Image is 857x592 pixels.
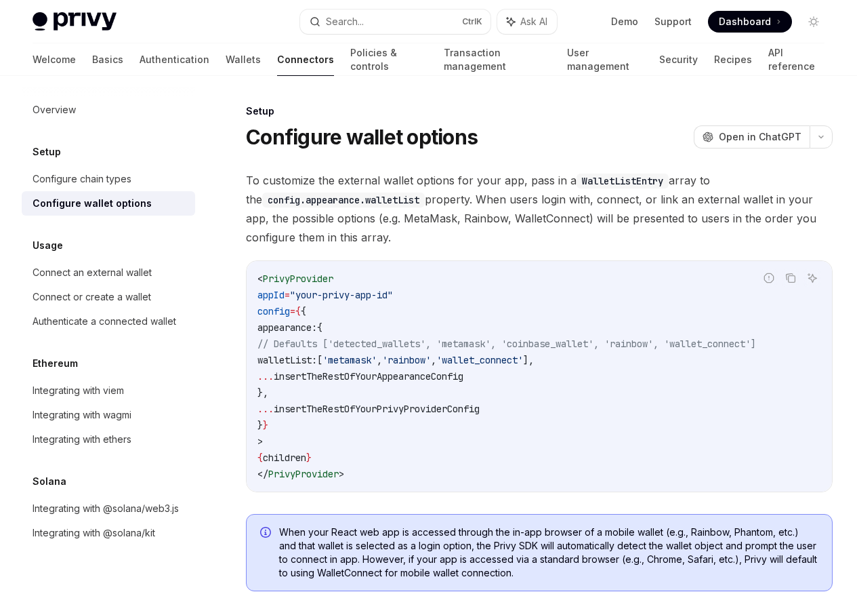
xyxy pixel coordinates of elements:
span: } [257,419,263,431]
span: appearance: [257,321,317,334]
span: children [263,452,306,464]
span: config [257,305,290,317]
button: Ask AI [497,9,557,34]
a: Authenticate a connected wallet [22,309,195,334]
code: config.appearance.walletList [262,193,425,208]
span: > [257,435,263,448]
span: When your React web app is accessed through the in-app browser of a mobile wallet (e.g., Rainbow,... [279,526,818,580]
span: appId [257,289,285,301]
div: Integrating with viem [33,382,124,399]
div: Integrating with @solana/web3.js [33,500,179,517]
h5: Solana [33,473,66,490]
a: Integrating with wagmi [22,403,195,427]
a: API reference [768,43,824,76]
button: Ask AI [803,269,821,287]
span: 'metamask' [322,354,377,366]
h5: Ethereum [33,355,78,372]
span: PrivyProvider [268,468,339,480]
span: { [257,452,263,464]
a: Integrating with @solana/web3.js [22,496,195,521]
span: , [377,354,382,366]
span: // Defaults ['detected_wallets', 'metamask', 'coinbase_wallet', 'rainbow', 'wallet_connect'] [257,338,756,350]
a: Integrating with viem [22,378,195,403]
a: Welcome [33,43,76,76]
span: insertTheRestOfYourAppearanceConfig [274,370,463,382]
button: Toggle dark mode [803,11,824,33]
span: { [301,305,306,317]
span: "your-privy-app-id" [290,289,393,301]
a: Connectors [277,43,334,76]
div: Configure wallet options [33,195,152,212]
a: Dashboard [708,11,792,33]
div: Connect an external wallet [33,264,152,281]
span: , [431,354,436,366]
span: ... [257,370,274,382]
a: Integrating with ethers [22,427,195,452]
span: [ [317,354,322,366]
svg: Info [260,527,274,540]
a: Authentication [140,43,209,76]
span: { [295,305,301,317]
button: Search...CtrlK [300,9,490,34]
button: Open in ChatGPT [694,125,810,149]
h5: Setup [33,144,61,160]
span: { [317,321,322,334]
a: Connect or create a wallet [22,285,195,309]
a: User management [567,43,643,76]
h5: Usage [33,237,63,254]
div: Overview [33,102,76,118]
a: Basics [92,43,123,76]
span: = [290,305,295,317]
span: } [263,419,268,431]
a: Wallets [226,43,261,76]
span: Ask AI [520,15,547,28]
span: </ [257,468,268,480]
span: Dashboard [719,15,771,28]
span: Ctrl K [462,16,482,27]
div: Integrating with wagmi [33,407,131,423]
span: 'wallet_connect' [436,354,523,366]
button: Report incorrect code [760,269,778,287]
a: Support [654,15,692,28]
span: To customize the external wallet options for your app, pass in a array to the property. When user... [246,171,833,247]
a: Demo [611,15,638,28]
a: Connect an external wallet [22,260,195,285]
div: Search... [326,14,364,30]
span: < [257,273,263,285]
span: PrivyProvider [263,273,333,285]
span: }, [257,387,268,399]
button: Copy the contents from the code block [782,269,799,287]
span: 'rainbow' [382,354,431,366]
div: Configure chain types [33,171,131,187]
code: WalletListEntry [577,174,669,189]
a: Security [659,43,698,76]
span: Open in ChatGPT [719,130,801,144]
span: insertTheRestOfYourPrivyProviderConfig [274,403,480,415]
a: Configure wallet options [22,191,195,216]
a: Configure chain types [22,167,195,191]
div: Setup [246,104,833,118]
span: walletList: [257,354,317,366]
a: Recipes [714,43,752,76]
img: light logo [33,12,117,31]
div: Integrating with ethers [33,431,131,448]
h1: Configure wallet options [246,125,478,149]
span: ], [523,354,534,366]
span: ... [257,403,274,415]
a: Policies & controls [350,43,427,76]
a: Overview [22,98,195,122]
span: = [285,289,290,301]
a: Integrating with @solana/kit [22,521,195,545]
div: Connect or create a wallet [33,289,151,305]
div: Integrating with @solana/kit [33,525,155,541]
a: Transaction management [444,43,551,76]
span: > [339,468,344,480]
span: } [306,452,312,464]
div: Authenticate a connected wallet [33,313,176,330]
